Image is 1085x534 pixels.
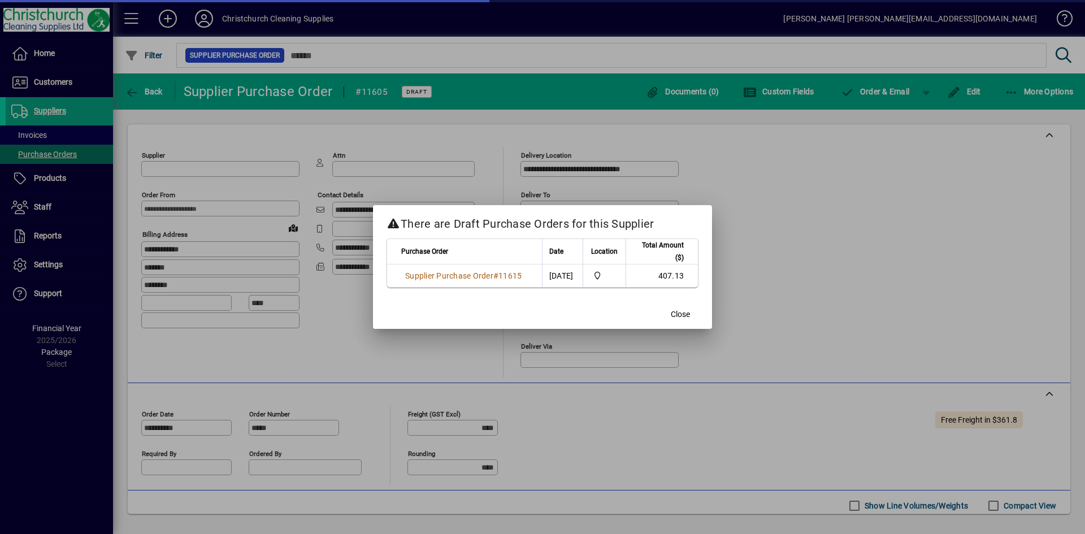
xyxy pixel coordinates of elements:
span: # [493,271,498,280]
span: Date [549,245,563,258]
span: Total Amount ($) [633,239,684,264]
td: 407.13 [626,264,698,287]
button: Close [662,304,698,324]
span: Close [671,309,690,320]
a: Supplier Purchase Order#11615 [401,270,526,282]
h2: There are Draft Purchase Orders for this Supplier [373,205,712,238]
span: Location [591,245,618,258]
span: Purchase Order [401,245,448,258]
td: [DATE] [542,264,583,287]
span: 11615 [498,271,522,280]
span: Christchurch Cleaning Supplies Ltd [590,270,619,282]
span: Supplier Purchase Order [405,271,493,280]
